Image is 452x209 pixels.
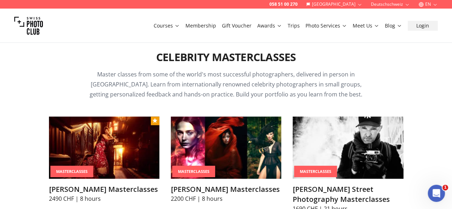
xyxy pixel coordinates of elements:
a: Awards [257,22,282,29]
iframe: Intercom live chat [428,185,445,202]
a: Membership [185,22,216,29]
span: 1 [442,185,448,190]
button: Blog [382,21,405,31]
button: Login [408,21,438,31]
div: MasterClasses [50,165,93,177]
button: Awards [254,21,285,31]
button: Meet Us [350,21,382,31]
h2: Celebrity Masterclasses [156,51,296,64]
button: Courses [151,21,183,31]
p: 2490 CHF | 8 hours [49,194,159,203]
span: Master classes from some of the world's most successful photographers, delivered in person in [GE... [90,70,362,98]
button: Gift Voucher [219,21,254,31]
h3: [PERSON_NAME] Masterclasses [171,184,281,194]
h3: [PERSON_NAME] Street Photography Masterclasses [293,184,403,204]
a: Courses [154,22,180,29]
a: Trips [288,22,300,29]
p: 2200 CHF | 8 hours [171,194,281,203]
button: Photo Services [303,21,350,31]
a: Gift Voucher [222,22,252,29]
a: Meet Us [353,22,379,29]
img: Phil Penman Street Photography Masterclasses [293,116,403,179]
div: MasterClasses [294,165,337,177]
a: Blog [385,22,402,29]
img: Lindsay Adler Masterclasses [49,116,159,179]
a: 058 51 00 270 [269,1,298,7]
img: Swiss photo club [14,11,43,40]
a: Lindsay Adler MasterclassesMasterClasses[PERSON_NAME] Masterclasses2490 CHF | 8 hours [49,116,159,203]
button: Membership [183,21,219,31]
button: Trips [285,21,303,31]
div: MasterClasses [172,165,215,177]
a: Marco Benedetti MasterclassesMasterClasses[PERSON_NAME] Masterclasses2200 CHF | 8 hours [171,116,281,203]
a: Photo Services [306,22,347,29]
h3: [PERSON_NAME] Masterclasses [49,184,159,194]
img: Marco Benedetti Masterclasses [171,116,281,179]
